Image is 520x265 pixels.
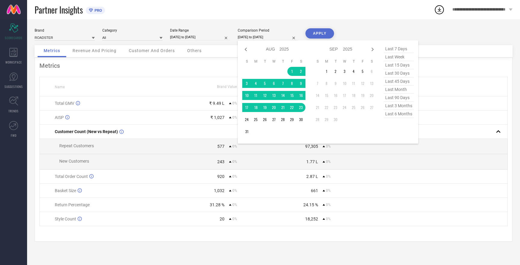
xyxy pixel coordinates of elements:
[384,77,414,86] span: last 45 days
[242,115,251,124] td: Sun Aug 24 2025
[232,217,237,221] span: 0%
[170,28,230,33] div: Date Range
[102,28,162,33] div: Category
[340,79,349,88] td: Wed Sep 10 2025
[269,59,278,64] th: Wednesday
[217,174,224,179] div: 920
[55,115,64,120] span: AISP
[358,91,367,100] td: Fri Sep 19 2025
[305,28,334,39] button: APPLY
[384,94,414,102] span: last 90 days
[326,144,331,148] span: 0%
[340,103,349,112] td: Wed Sep 24 2025
[369,46,376,53] div: Next month
[384,61,414,69] span: last 15 days
[367,59,376,64] th: Saturday
[331,103,340,112] td: Tue Sep 23 2025
[269,115,278,124] td: Wed Aug 27 2025
[326,189,331,193] span: 0%
[242,91,251,100] td: Sun Aug 10 2025
[187,48,202,53] span: Others
[217,85,237,89] span: Brand Value
[278,103,287,112] td: Thu Aug 21 2025
[384,110,414,118] span: last 6 months
[322,91,331,100] td: Mon Sep 15 2025
[287,91,296,100] td: Fri Aug 15 2025
[358,67,367,76] td: Fri Sep 05 2025
[217,144,224,149] div: 577
[305,217,318,221] div: 18,252
[260,103,269,112] td: Tue Aug 19 2025
[93,8,102,13] span: PRO
[331,79,340,88] td: Tue Sep 09 2025
[55,217,76,221] span: Style Count
[44,48,60,53] span: Metrics
[170,34,230,40] input: Select date range
[55,202,90,207] span: Return Percentage
[306,159,318,164] div: 1.77 L
[313,79,322,88] td: Sun Sep 07 2025
[358,79,367,88] td: Fri Sep 12 2025
[313,103,322,112] td: Sun Sep 21 2025
[232,101,237,105] span: 0%
[296,115,305,124] td: Sat Aug 30 2025
[322,103,331,112] td: Mon Sep 22 2025
[5,84,23,89] span: SUGGESTIONS
[210,202,224,207] div: 31.28 %
[384,86,414,94] span: last month
[358,103,367,112] td: Fri Sep 26 2025
[384,102,414,110] span: last 3 months
[251,91,260,100] td: Mon Aug 11 2025
[349,103,358,112] td: Thu Sep 25 2025
[296,103,305,112] td: Sat Aug 23 2025
[340,59,349,64] th: Wednesday
[251,79,260,88] td: Mon Aug 04 2025
[367,103,376,112] td: Sat Sep 27 2025
[260,79,269,88] td: Tue Aug 05 2025
[59,143,94,148] span: Repeat Customers
[232,144,237,148] span: 0%
[367,79,376,88] td: Sat Sep 13 2025
[232,203,237,207] span: 0%
[313,115,322,124] td: Sun Sep 28 2025
[384,45,414,53] span: last 7 days
[35,4,83,16] span: Partner Insights
[238,34,298,40] input: Select comparison period
[287,79,296,88] td: Fri Aug 08 2025
[35,28,95,33] div: Brand
[287,103,296,112] td: Fri Aug 22 2025
[322,115,331,124] td: Mon Sep 29 2025
[278,115,287,124] td: Thu Aug 28 2025
[434,4,445,15] div: Open download list
[55,188,76,193] span: Basket Size
[305,144,318,149] div: 97,305
[340,67,349,76] td: Wed Sep 03 2025
[322,79,331,88] td: Mon Sep 08 2025
[269,79,278,88] td: Wed Aug 06 2025
[322,67,331,76] td: Mon Sep 01 2025
[238,28,298,33] div: Comparison Period
[349,67,358,76] td: Thu Sep 04 2025
[331,115,340,124] td: Tue Sep 30 2025
[217,159,224,164] div: 243
[303,202,318,207] div: 24.15 %
[322,59,331,64] th: Monday
[220,217,224,221] div: 20
[349,79,358,88] td: Thu Sep 11 2025
[296,79,305,88] td: Sat Aug 09 2025
[5,60,22,64] span: WORKSPACE
[55,174,88,179] span: Total Order Count
[209,101,224,106] div: ₹ 9.49 L
[326,174,331,179] span: 0%
[269,103,278,112] td: Wed Aug 20 2025
[278,59,287,64] th: Thursday
[5,36,23,40] span: SCORECARDS
[55,101,74,106] span: Total GMV
[39,62,508,69] div: Metrics
[73,48,116,53] span: Revenue And Pricing
[358,59,367,64] th: Friday
[55,85,65,89] span: Name
[313,59,322,64] th: Sunday
[287,67,296,76] td: Fri Aug 01 2025
[349,91,358,100] td: Thu Sep 18 2025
